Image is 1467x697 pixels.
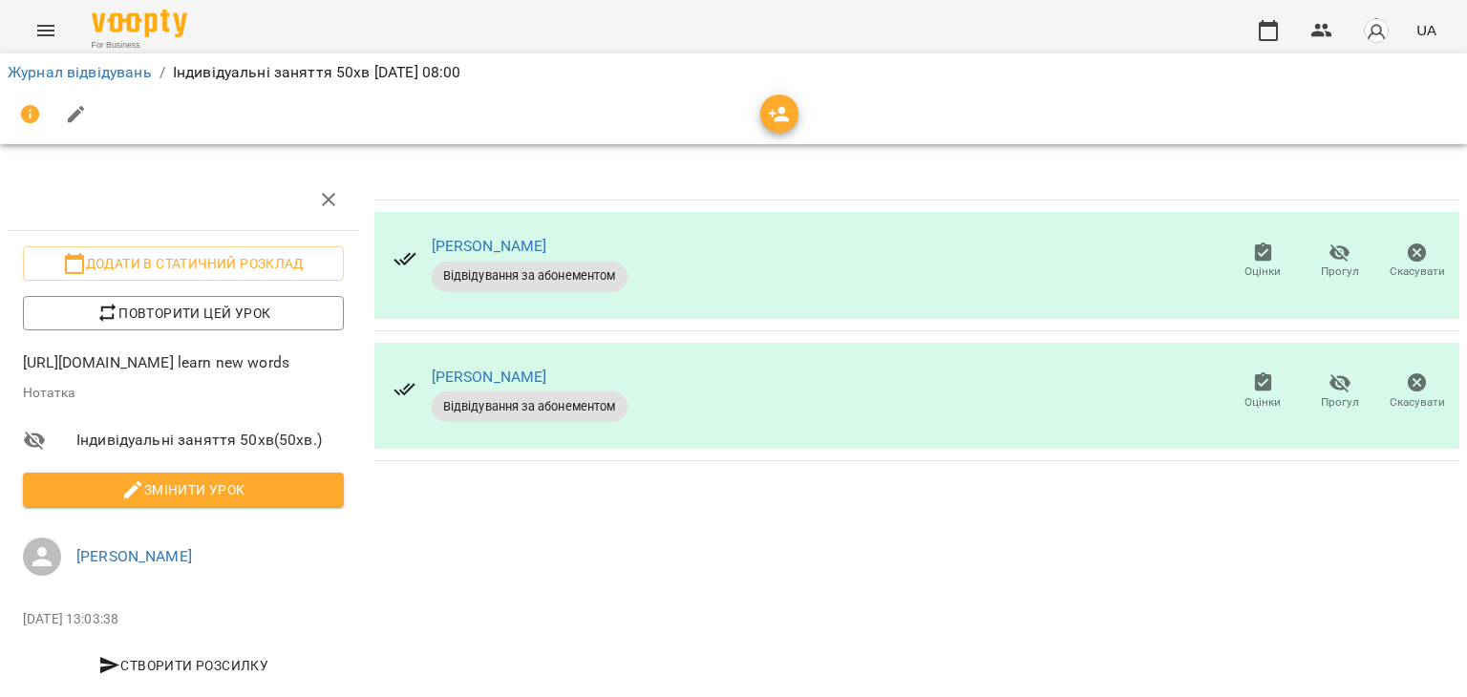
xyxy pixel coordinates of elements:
span: Додати в статичний розклад [38,252,329,275]
button: Змінити урок [23,473,344,507]
span: Прогул [1321,264,1359,280]
span: Оцінки [1244,394,1281,411]
p: [DATE] 13:03:38 [23,610,344,629]
a: [PERSON_NAME] [432,368,547,386]
button: Додати в статичний розклад [23,246,344,281]
span: Прогул [1321,394,1359,411]
span: Індивідуальні заняття 50хв ( 50 хв. ) [76,429,344,452]
button: Повторити цей урок [23,296,344,330]
span: Скасувати [1390,394,1445,411]
button: Прогул [1302,365,1379,418]
li: / [159,61,165,84]
span: Скасувати [1390,264,1445,280]
button: Створити розсилку [23,648,344,683]
span: UA [1416,20,1436,40]
span: Змінити урок [38,478,329,501]
span: Відвідування за абонементом [432,267,627,285]
p: [URL][DOMAIN_NAME] learn new words [23,351,344,374]
span: Створити розсилку [31,654,336,677]
button: Скасувати [1378,235,1456,288]
a: [PERSON_NAME] [76,547,192,565]
button: Оцінки [1224,235,1302,288]
img: avatar_s.png [1363,17,1390,44]
a: [PERSON_NAME] [432,237,547,255]
span: Оцінки [1244,264,1281,280]
span: For Business [92,39,187,52]
button: Скасувати [1378,365,1456,418]
button: UA [1409,12,1444,48]
span: Повторити цей урок [38,302,329,325]
nav: breadcrumb [8,61,1459,84]
p: Індивідуальні заняття 50хв [DATE] 08:00 [173,61,461,84]
button: Menu [23,8,69,53]
button: Прогул [1302,235,1379,288]
span: Відвідування за абонементом [432,398,627,415]
img: Voopty Logo [92,10,187,37]
button: Оцінки [1224,365,1302,418]
p: Нотатка [23,384,344,403]
a: Журнал відвідувань [8,63,152,81]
